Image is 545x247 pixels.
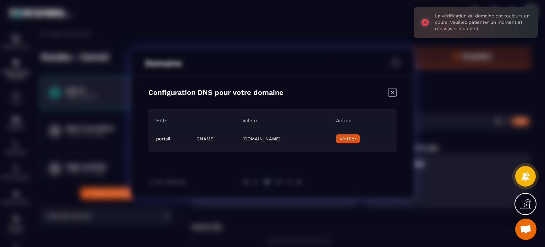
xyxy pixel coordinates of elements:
div: Close modal [388,88,397,98]
td: portail [152,129,192,149]
span: Vérifier [340,136,356,141]
button: Vérifier [336,134,360,143]
td: CNAME [192,129,238,149]
th: Valeur [238,112,331,129]
th: Action [332,112,393,129]
h4: Configuration DNS pour votre domaine [148,88,283,98]
td: [DOMAIN_NAME] [238,129,331,149]
th: Hôte [152,112,192,129]
div: Ouvrir le chat [515,219,536,240]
